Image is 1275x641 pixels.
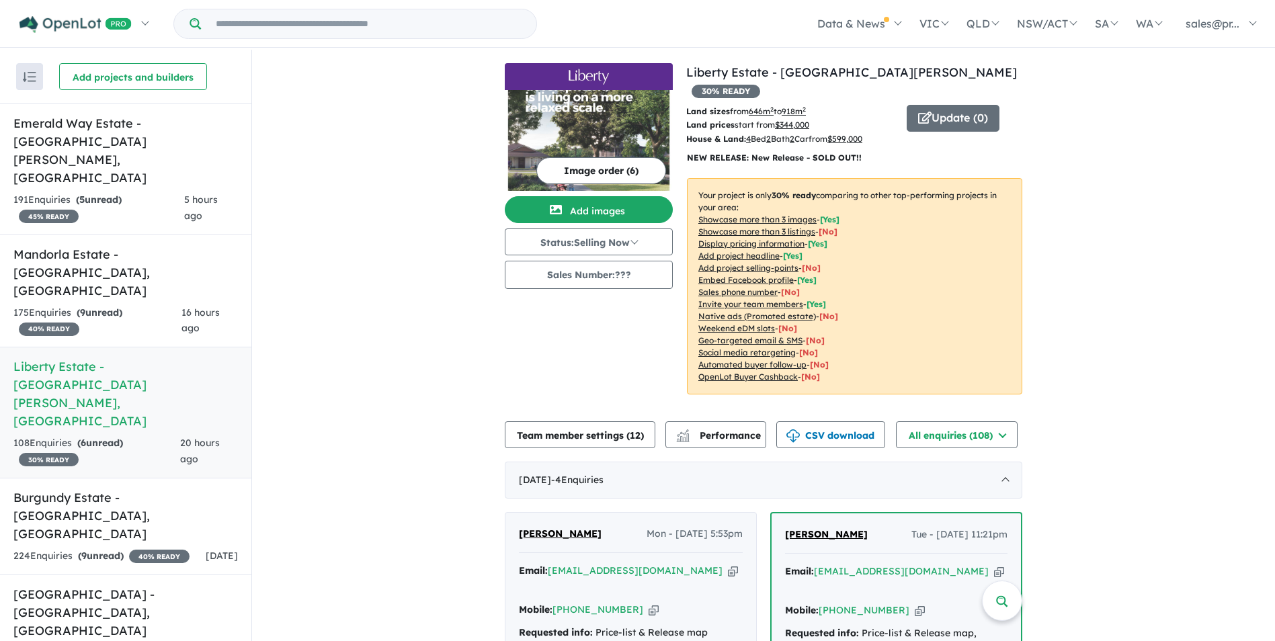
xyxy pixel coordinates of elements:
button: All enquiries (108) [896,421,1018,448]
span: [ No ] [819,226,837,237]
div: [DATE] [505,462,1022,499]
span: [ Yes ] [807,299,826,309]
button: Status:Selling Now [505,228,673,255]
sup: 2 [803,105,806,113]
u: 918 m [782,106,806,116]
u: Weekend eDM slots [698,323,775,333]
span: 45 % READY [19,210,79,223]
span: 30 % READY [692,85,760,98]
img: download icon [786,429,800,443]
strong: Mobile: [519,603,552,615]
u: 4 [746,134,751,144]
span: 9 [80,306,85,318]
button: Copy [649,603,659,617]
span: Tue - [DATE] 11:21pm [911,527,1007,543]
b: 30 % ready [772,190,816,200]
span: 30 % READY [19,453,79,466]
strong: ( unread) [78,550,124,562]
span: [ Yes ] [808,239,827,249]
h5: Burgundy Estate - [GEOGRAPHIC_DATA] , [GEOGRAPHIC_DATA] [13,488,238,543]
strong: Requested info: [519,626,593,638]
u: Add project headline [698,251,780,261]
p: Bed Bath Car from [686,132,897,146]
span: [PERSON_NAME] [785,528,868,540]
strong: Email: [785,565,814,577]
p: start from [686,118,897,132]
strong: ( unread) [77,306,122,318]
u: Embed Facebook profile [698,275,794,285]
button: Copy [915,603,925,617]
u: $ 344,000 [775,120,809,130]
span: - 4 Enquir ies [551,474,604,486]
strong: ( unread) [76,194,122,206]
span: [No] [778,323,797,333]
span: 40 % READY [19,323,79,336]
span: 6 [81,437,86,449]
p: NEW RELEASE: New Release - SOLD OUT!! [687,151,1022,165]
u: 646 m [749,106,774,116]
span: 40 % READY [129,550,190,563]
span: [PERSON_NAME] [519,527,602,540]
button: Update (0) [907,105,999,132]
button: Add projects and builders [59,63,207,90]
img: Liberty Estate - Two Wells Logo [510,69,667,85]
u: $ 599,000 [827,134,862,144]
div: Price-list & Release map [519,625,743,641]
span: 5 hours ago [184,194,218,222]
a: [PERSON_NAME] [785,527,868,543]
u: 2 [790,134,794,144]
input: Try estate name, suburb, builder or developer [204,9,534,38]
img: Openlot PRO Logo White [19,16,132,33]
div: 191 Enquir ies [13,192,184,224]
span: [No] [799,347,818,357]
span: [DATE] [206,550,238,562]
u: Display pricing information [698,239,805,249]
p: Your project is only comparing to other top-performing projects in your area: - - - - - - - - - -... [687,178,1022,394]
a: Liberty Estate - [GEOGRAPHIC_DATA][PERSON_NAME] [686,65,1017,80]
span: 9 [81,550,87,562]
a: Liberty Estate - Two Wells LogoLiberty Estate - Two Wells [505,63,673,191]
u: Native ads (Promoted estate) [698,311,816,321]
span: 12 [630,429,641,441]
u: Geo-targeted email & SMS [698,335,803,345]
span: [ Yes ] [820,214,839,224]
span: [No] [810,359,829,370]
div: 108 Enquir ies [13,435,180,468]
h5: Liberty Estate - [GEOGRAPHIC_DATA][PERSON_NAME] , [GEOGRAPHIC_DATA] [13,357,238,430]
span: 20 hours ago [180,437,220,465]
span: [ Yes ] [783,251,803,261]
span: [No] [806,335,825,345]
u: Social media retargeting [698,347,796,357]
h5: Mandorla Estate - [GEOGRAPHIC_DATA] , [GEOGRAPHIC_DATA] [13,245,238,300]
span: Performance [678,429,761,441]
u: Showcase more than 3 images [698,214,817,224]
span: [ No ] [802,263,821,273]
img: sort.svg [23,72,36,82]
span: [No] [819,311,838,321]
button: Team member settings (12) [505,421,655,448]
span: Mon - [DATE] 5:53pm [647,526,743,542]
u: Automated buyer follow-up [698,359,807,370]
span: [ Yes ] [797,275,817,285]
button: Copy [994,564,1004,579]
strong: Mobile: [785,604,819,616]
span: to [774,106,806,116]
b: Land prices [686,120,735,130]
button: Add images [505,196,673,223]
button: Performance [665,421,766,448]
span: 5 [79,194,85,206]
span: [No] [801,372,820,382]
p: from [686,105,897,118]
u: Showcase more than 3 listings [698,226,815,237]
strong: Email: [519,564,548,576]
u: 2 [766,134,771,144]
sup: 2 [770,105,774,113]
a: [PERSON_NAME] [519,526,602,542]
u: Invite your team members [698,299,803,309]
a: [EMAIL_ADDRESS][DOMAIN_NAME] [814,565,989,577]
h5: [GEOGRAPHIC_DATA] - [GEOGRAPHIC_DATA] , [GEOGRAPHIC_DATA] [13,585,238,640]
button: Sales Number:??? [505,261,673,289]
div: 175 Enquir ies [13,305,181,337]
u: Add project selling-points [698,263,798,273]
span: sales@pr... [1186,17,1239,30]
